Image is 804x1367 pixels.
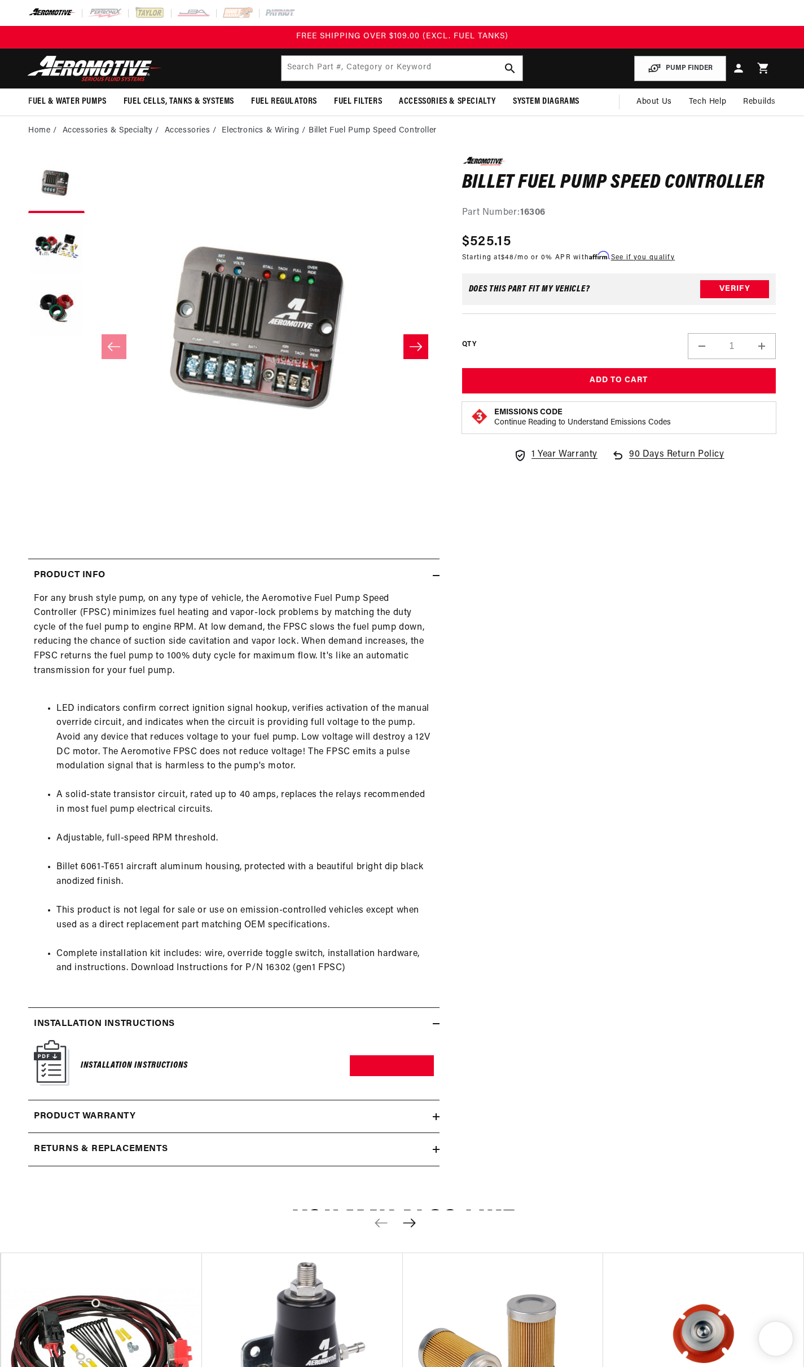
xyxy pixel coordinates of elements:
media-gallery: Gallery Viewer [28,157,440,536]
nav: breadcrumbs [28,125,776,137]
button: Slide right [403,334,428,359]
img: Instruction Manual [34,1040,69,1086]
a: About Us [628,89,680,116]
span: Fuel Filters [334,96,382,108]
span: Fuel & Water Pumps [28,96,107,108]
summary: Fuel Regulators [243,89,326,115]
span: Tech Help [689,96,726,108]
a: See if you qualify - Learn more about Affirm Financing (opens in modal) [611,254,675,261]
h2: Product warranty [34,1109,136,1124]
li: Billet Fuel Pump Speed Controller [309,125,437,137]
summary: Tech Help [680,89,735,116]
span: 1 Year Warranty [531,448,597,462]
h2: Product Info [34,568,105,583]
summary: Returns & replacements [28,1133,440,1166]
summary: Fuel Filters [326,89,390,115]
a: 1 Year Warranty [513,448,597,462]
summary: Fuel & Water Pumps [20,89,115,115]
div: Part Number: [462,206,776,220]
h2: You may also like [28,1209,776,1236]
li: This product is not legal for sale or use on emission-controlled vehicles except when used as a d... [56,904,434,932]
span: Affirm [589,251,609,260]
span: Rebuilds [743,96,776,108]
h2: Returns & replacements [34,1142,168,1157]
span: $48 [501,254,514,261]
button: Next slide [397,1210,422,1235]
h2: Installation Instructions [34,1017,175,1032]
img: Emissions code [471,408,489,426]
summary: Installation Instructions [28,1008,440,1041]
button: Slide left [102,334,126,359]
a: Home [28,125,50,137]
button: Verify [700,280,769,298]
button: PUMP FINDER [634,56,726,81]
span: Fuel Cells, Tanks & Systems [124,96,234,108]
a: Accessories [165,125,210,137]
summary: Product warranty [28,1100,440,1133]
button: Load image 2 in gallery view [28,219,85,275]
summary: Product Info [28,559,440,592]
button: search button [498,56,522,81]
span: 90 Days Return Policy [629,448,724,474]
li: Billet 6061-T651 aircraft aluminum housing, protected with a beautiful bright dip black anodized ... [56,860,434,889]
span: Fuel Regulators [251,96,317,108]
h1: Billet Fuel Pump Speed Controller [462,174,776,192]
li: Complete installation kit includes: wire, override toggle switch, installation hardware, and inst... [56,947,434,976]
span: Accessories & Specialty [399,96,496,108]
li: LED indicators confirm correct ignition signal hookup, verifies activation of the manual override... [56,702,434,774]
li: Adjustable, full-speed RPM threshold. [56,831,434,846]
button: Load image 1 in gallery view [28,157,85,213]
li: Accessories & Specialty [63,125,162,137]
button: Emissions CodeContinue Reading to Understand Emissions Codes [494,408,671,428]
a: Electronics & Wiring [222,125,299,137]
strong: 16306 [520,208,546,217]
li: A solid-state transistor circuit, rated up to 40 amps, replaces the relays recommended in most fu... [56,788,434,817]
button: Load image 3 in gallery view [28,281,85,337]
summary: System Diagrams [504,89,588,115]
summary: Accessories & Specialty [390,89,504,115]
div: For any brush style pump, on any type of vehicle, the Aeromotive Fuel Pump Speed Controller (FPSC... [28,592,440,990]
div: Does This part fit My vehicle? [469,285,590,294]
summary: Rebuilds [735,89,784,116]
input: Search by Part Number, Category or Keyword [282,56,522,81]
span: $525.15 [462,232,511,252]
button: Previous slide [369,1210,394,1235]
img: Aeromotive [24,55,165,82]
a: Download PDF [350,1055,434,1076]
strong: Emissions Code [494,408,563,417]
p: Continue Reading to Understand Emissions Codes [494,418,671,428]
summary: Fuel Cells, Tanks & Systems [115,89,243,115]
label: QTY [462,340,476,350]
a: 90 Days Return Policy [611,448,724,474]
p: Starting at /mo or 0% APR with . [462,252,675,263]
button: Add to Cart [462,368,776,393]
span: About Us [636,98,672,106]
span: System Diagrams [513,96,579,108]
span: FREE SHIPPING OVER $109.00 (EXCL. FUEL TANKS) [296,32,508,41]
h6: Installation Instructions [81,1058,188,1073]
